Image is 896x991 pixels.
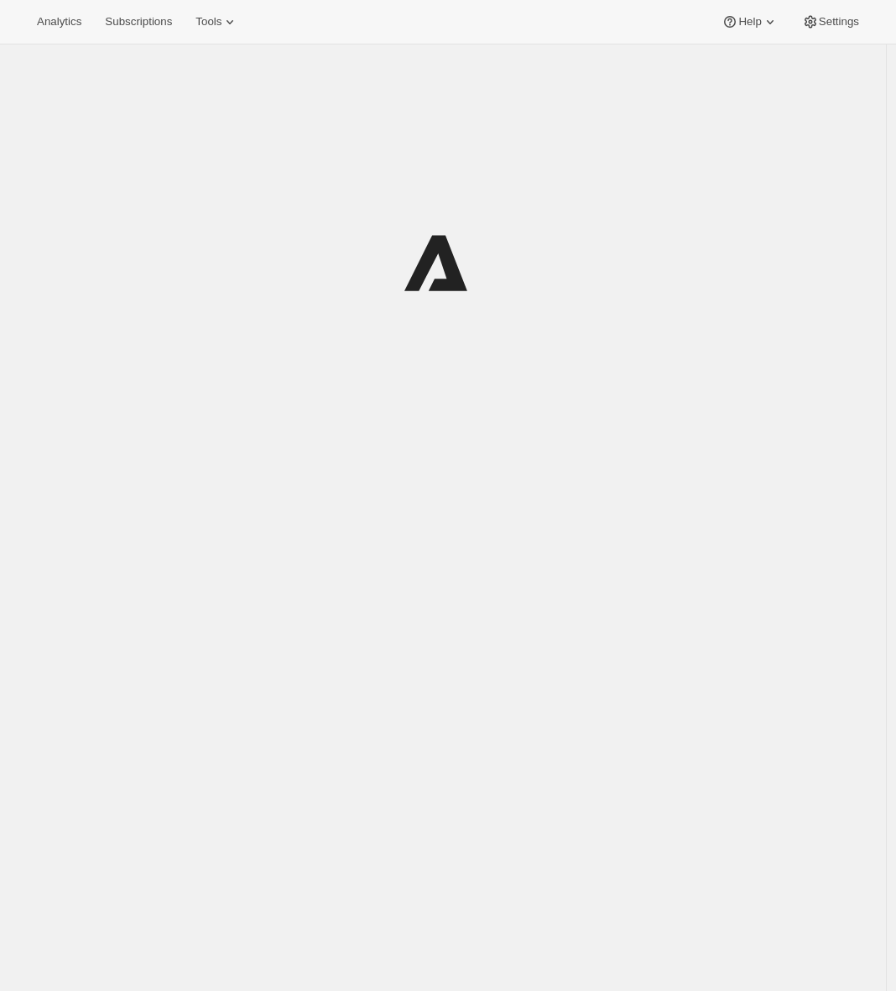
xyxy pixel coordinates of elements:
[105,15,172,29] span: Subscriptions
[185,10,248,34] button: Tools
[195,15,221,29] span: Tools
[37,15,81,29] span: Analytics
[792,10,869,34] button: Settings
[738,15,761,29] span: Help
[819,15,859,29] span: Settings
[95,10,182,34] button: Subscriptions
[711,10,788,34] button: Help
[27,10,91,34] button: Analytics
